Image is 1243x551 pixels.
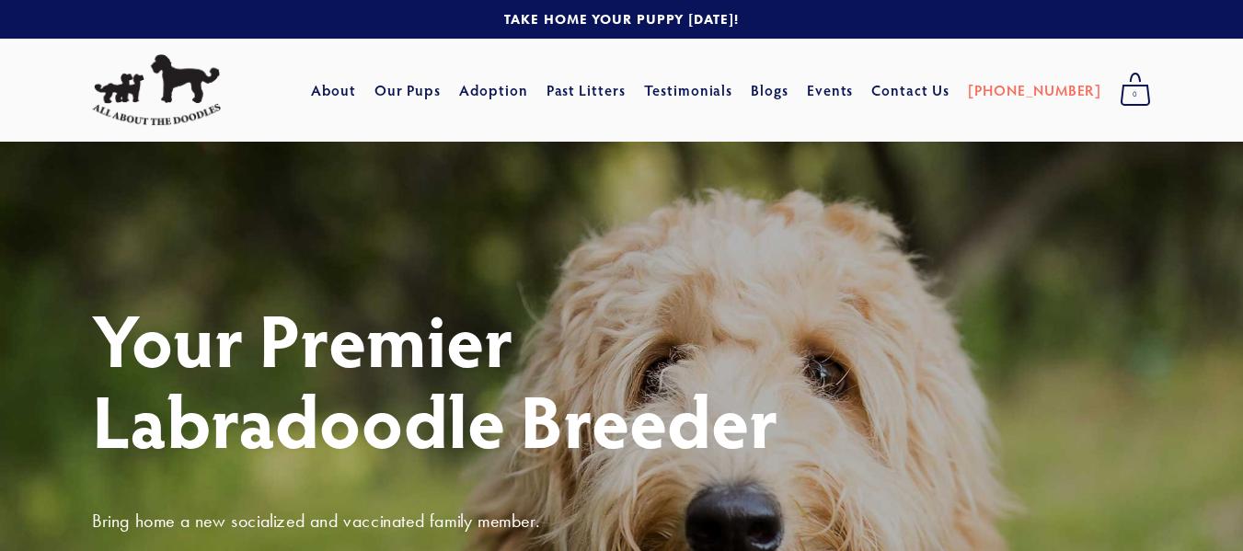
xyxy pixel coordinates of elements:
[92,509,1151,533] h3: Bring home a new socialized and vaccinated family member.
[968,74,1101,107] a: [PHONE_NUMBER]
[92,54,221,126] img: All About The Doodles
[1111,67,1160,113] a: 0 items in cart
[644,74,733,107] a: Testimonials
[92,298,1151,460] h1: Your Premier Labradoodle Breeder
[374,74,442,107] a: Our Pups
[871,74,950,107] a: Contact Us
[311,74,356,107] a: About
[459,74,528,107] a: Adoption
[1120,83,1151,107] span: 0
[807,74,854,107] a: Events
[547,80,627,99] a: Past Litters
[751,74,788,107] a: Blogs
